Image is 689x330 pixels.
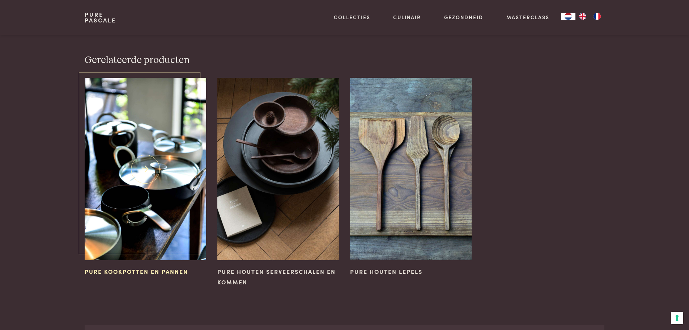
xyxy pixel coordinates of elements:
[444,13,483,21] a: Gezondheid
[506,13,549,21] a: Masterclass
[334,13,370,21] a: Collecties
[671,312,683,324] button: Uw voorkeuren voor toestemming voor trackingtechnologieën
[217,78,339,287] a: Pure houten serveerschalen en kommen Pure houten serveerschalen en kommen
[350,267,422,275] span: Pure houten lepels
[85,54,190,67] h3: Gerelateerde producten
[85,267,188,275] span: Pure kookpotten en pannen
[217,267,336,286] span: Pure houten serveerschalen en kommen
[561,13,575,20] a: NL
[85,78,206,260] img: Pure kookpotten en pannen
[85,12,116,23] a: PurePascale
[393,13,421,21] a: Culinair
[561,13,604,20] aside: Language selected: Nederlands
[350,78,471,260] img: Pure houten lepels
[590,13,604,20] a: FR
[575,13,590,20] a: EN
[85,78,206,276] a: Pure kookpotten en pannen Pure kookpotten en pannen
[561,13,575,20] div: Language
[350,78,471,276] a: Pure houten lepels Pure houten lepels
[575,13,604,20] ul: Language list
[217,78,339,260] img: Pure houten serveerschalen en kommen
